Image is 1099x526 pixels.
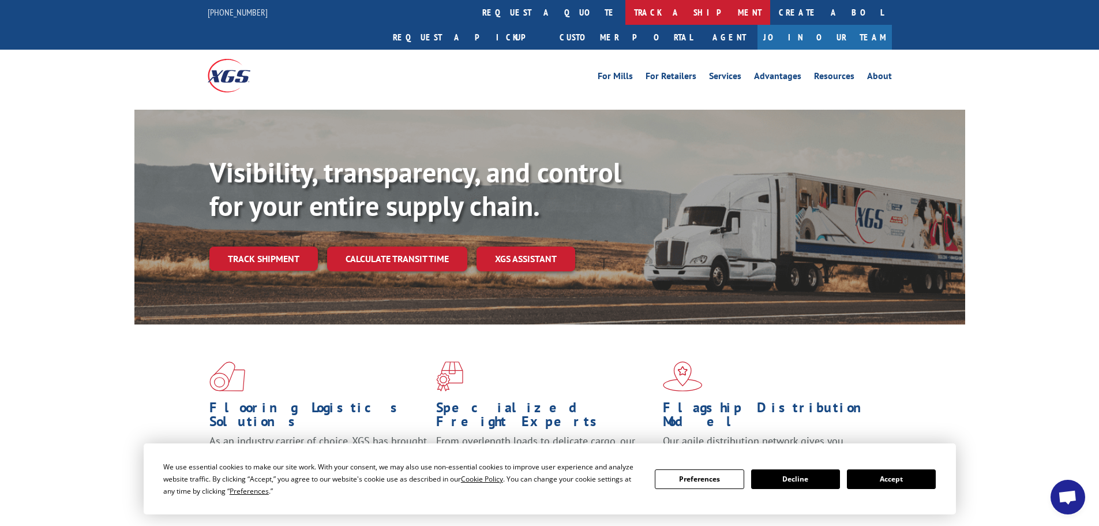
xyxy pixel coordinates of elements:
[751,469,840,489] button: Decline
[847,469,936,489] button: Accept
[209,247,318,271] a: Track shipment
[208,6,268,18] a: [PHONE_NUMBER]
[477,247,575,271] a: XGS ASSISTANT
[709,72,741,84] a: Services
[209,401,427,434] h1: Flooring Logistics Solutions
[754,72,801,84] a: Advantages
[663,434,875,461] span: Our agile distribution network gives you nationwide inventory management on demand.
[598,72,633,84] a: For Mills
[230,486,269,496] span: Preferences
[209,361,245,391] img: xgs-icon-total-supply-chain-intelligence-red
[436,401,654,434] h1: Specialized Freight Experts
[436,361,463,391] img: xgs-icon-focused-on-flooring-red
[701,25,757,50] a: Agent
[646,72,696,84] a: For Retailers
[209,154,621,223] b: Visibility, transparency, and control for your entire supply chain.
[163,461,641,497] div: We use essential cookies to make our site work. With your consent, we may also use non-essential ...
[551,25,701,50] a: Customer Portal
[663,361,703,391] img: xgs-icon-flagship-distribution-model-red
[144,443,956,514] div: Cookie Consent Prompt
[814,72,854,84] a: Resources
[757,25,892,50] a: Join Our Team
[1051,480,1085,514] div: Open chat
[327,247,467,271] a: Calculate transit time
[384,25,551,50] a: Request a pickup
[655,469,744,489] button: Preferences
[461,474,503,484] span: Cookie Policy
[663,401,881,434] h1: Flagship Distribution Model
[436,434,654,486] p: From overlength loads to delicate cargo, our experienced staff knows the best way to move your fr...
[867,72,892,84] a: About
[209,434,427,475] span: As an industry carrier of choice, XGS has brought innovation and dedication to flooring logistics...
